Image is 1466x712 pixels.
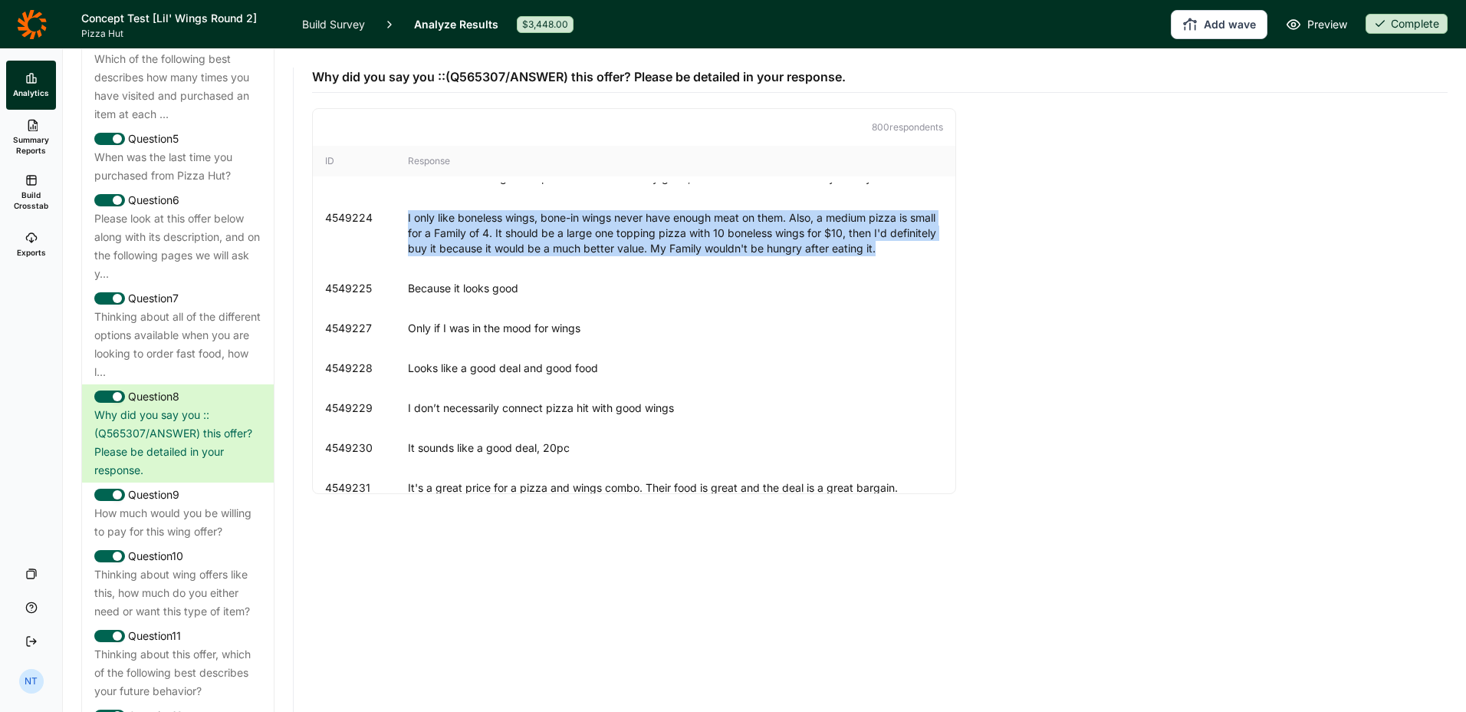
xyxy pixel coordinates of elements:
span: Exports [17,247,46,258]
div: When was the last time you purchased from Pizza Hut? [94,148,261,185]
div: Because it looks good [408,281,943,296]
span: Why did you say you ::(Q565307/ANSWER) this offer? Please be detailed in your response. [312,68,846,86]
div: 4549228 [325,361,402,376]
a: Preview [1286,15,1347,34]
div: Question 11 [94,627,261,645]
button: Complete [1366,14,1448,35]
div: It's a great price for a pizza and wings combo. Their food is great and the deal is a great bargain. [408,480,943,496]
div: 4549224 [325,210,402,256]
div: I only like boneless wings, bone-in wings never have enough meat on them. Also, a medium pizza is... [408,210,943,256]
div: ID [325,155,402,167]
div: Please look at this offer below along with its description, and on the following pages we will as... [94,209,261,283]
div: Which of the following best describes how many times you have visited and purchased an item at ea... [94,50,261,124]
div: 4549225 [325,281,402,296]
span: Pizza Hut [81,28,284,40]
div: Thinking about this offer, which of the following best describes your future behavior? [94,645,261,700]
div: Question 6 [94,191,261,209]
div: 4549227 [325,321,402,336]
div: 4549230 [325,440,402,456]
div: $3,448.00 [517,16,574,33]
a: Summary Reports [6,110,56,165]
div: How much would you be willing to pay for this wing offer? [94,504,261,541]
div: Question 8 [94,387,261,406]
h1: Concept Test [Lil' Wings Round 2] [81,9,284,28]
div: Response [408,155,943,167]
div: Question 7 [94,289,261,308]
a: Build Crosstab [6,165,56,220]
div: 4549231 [325,480,402,496]
div: It sounds like a good deal, 20pc [408,440,943,456]
div: Question 9 [94,486,261,504]
a: Analytics [6,61,56,110]
div: 4549229 [325,400,402,416]
div: Question 10 [94,547,261,565]
p: 800 respondent s [325,121,943,133]
div: Thinking about wing offers like this, how much do you either need or want this type of item? [94,565,261,621]
span: Summary Reports [12,134,50,156]
button: Add wave [1171,10,1267,39]
div: Complete [1366,14,1448,34]
div: Thinking about all of the different options available when you are looking to order fast food, ho... [94,308,261,381]
div: NT [19,669,44,694]
div: Why did you say you ::(Q565307/ANSWER) this offer? Please be detailed in your response. [94,406,261,480]
span: Analytics [13,87,49,98]
div: Only if I was in the mood for wings [408,321,943,336]
a: Exports [6,220,56,269]
span: Build Crosstab [12,190,50,211]
div: Question 5 [94,130,261,148]
span: Preview [1307,15,1347,34]
div: I don’t necessarily connect pizza hit with good wings [408,400,943,416]
div: Looks like a good deal and good food [408,361,943,376]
